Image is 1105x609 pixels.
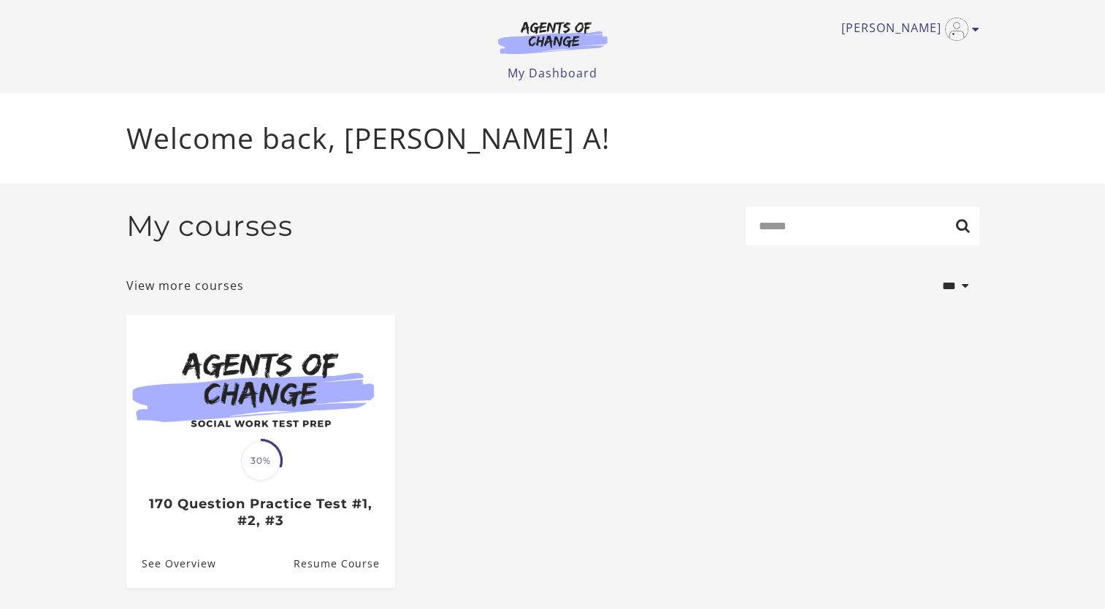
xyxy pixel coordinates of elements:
[126,540,216,588] a: 170 Question Practice Test #1, #2, #3: See Overview
[241,441,280,480] span: 30%
[142,496,379,529] h3: 170 Question Practice Test #1, #2, #3
[126,277,244,294] a: View more courses
[126,209,293,243] h2: My courses
[126,117,979,160] p: Welcome back, [PERSON_NAME] A!
[841,18,972,41] a: Toggle menu
[293,540,394,588] a: 170 Question Practice Test #1, #2, #3: Resume Course
[483,20,623,54] img: Agents of Change Logo
[508,65,597,81] a: My Dashboard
